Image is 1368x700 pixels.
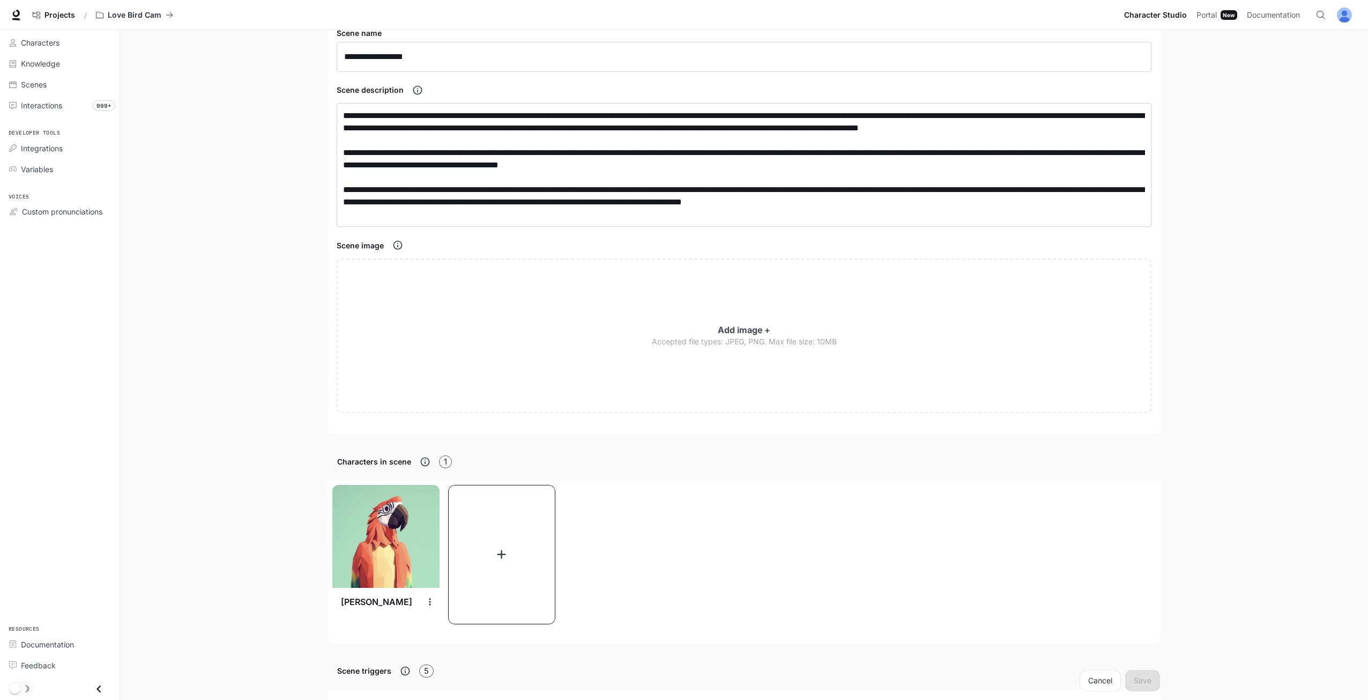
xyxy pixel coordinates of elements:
button: Open Command Menu [1310,4,1332,26]
span: Custom pronunciations [22,206,102,217]
span: Character Studio [1124,9,1187,22]
button: Close drawer [87,678,111,700]
span: Knowledge [21,58,60,69]
h6: Scene triggers [337,666,391,676]
a: PortalNew [1192,4,1241,26]
a: Knowledge [4,54,115,73]
span: Integrations [21,143,63,154]
h6: Scene description [337,85,404,95]
a: Integrations [4,139,115,158]
button: settings [420,592,440,611]
span: Feedback [21,660,56,671]
a: Scenes [4,75,115,94]
img: User avatar [1337,8,1352,23]
h6: Characters in scene [337,456,411,467]
div: / [80,10,91,21]
p: Accepted file types: JPEG, PNG. Max file size: 10MB [652,336,837,347]
button: All workspaces [91,4,178,26]
span: Projects [44,11,75,20]
button: User avatar [1334,4,1355,26]
span: Scenes [21,79,47,90]
span: 999+ [93,100,115,111]
h6: Scene image [337,240,384,251]
a: Interactions [4,96,115,115]
a: Feedback [4,656,115,675]
span: Portal [1196,9,1217,22]
span: Characters [21,37,60,48]
a: Documentation [1243,4,1308,26]
a: Character Studio [1120,4,1191,26]
span: Interactions [21,100,62,111]
span: Dark mode toggle [10,682,20,694]
h6: Scene name [337,28,382,39]
button: Scene triggers5 [328,652,1160,690]
button: Characters in scene1 [328,443,1160,481]
a: Go to projects [28,4,80,26]
a: Characters [4,33,115,52]
p: Love Bird Cam [108,11,161,20]
a: Cancel [1080,670,1121,691]
p: Add image + [718,324,770,336]
span: Documentation [1247,9,1300,22]
span: Documentation [21,639,74,650]
span: 5 [420,666,433,676]
div: [PERSON_NAME] [341,596,412,608]
div: New [1221,10,1237,20]
a: Variables [4,160,115,179]
a: Documentation [4,635,115,654]
img: Willa D Swann [332,485,440,588]
span: 1 [440,457,451,467]
a: Custom pronunciations [4,202,115,221]
span: Variables [21,164,53,175]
